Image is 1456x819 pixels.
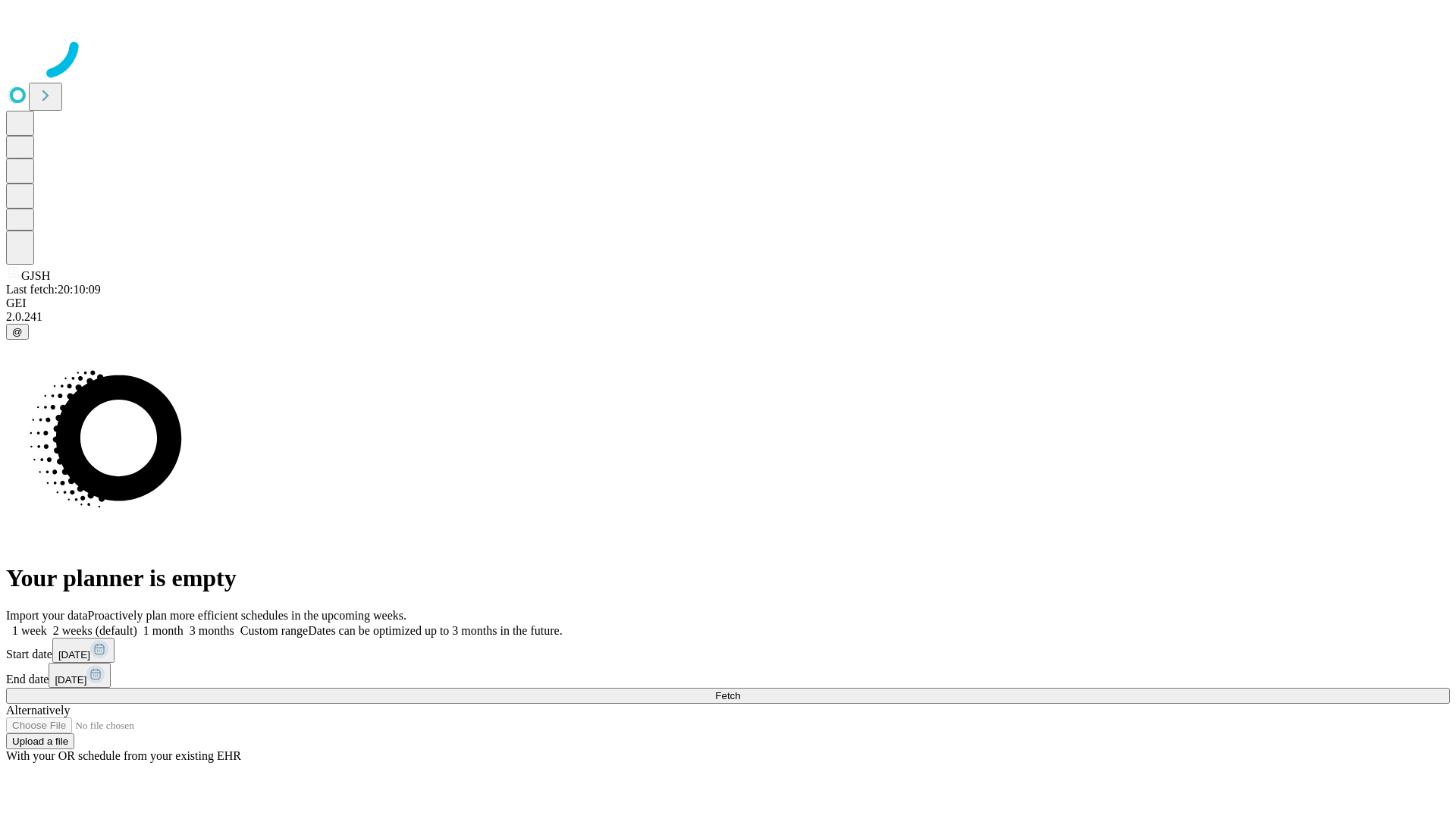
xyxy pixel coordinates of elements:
[55,674,86,686] span: [DATE]
[53,624,137,637] span: 2 weeks (default)
[6,609,88,622] span: Import your data
[12,326,23,337] span: @
[715,690,740,701] span: Fetch
[6,324,29,340] button: @
[6,297,1450,310] div: GEI
[190,624,234,637] span: 3 months
[52,638,115,663] button: [DATE]
[12,624,47,637] span: 1 week
[6,663,1450,688] div: End date
[6,564,1450,592] h1: Your planner is empty
[308,624,562,637] span: Dates can be optimized up to 3 months in the future.
[6,283,101,296] span: Last fetch: 20:10:09
[6,749,241,762] span: With your OR schedule from your existing EHR
[6,704,70,717] span: Alternatively
[49,663,111,688] button: [DATE]
[6,638,1450,663] div: Start date
[143,624,184,637] span: 1 month
[6,310,1450,324] div: 2.0.241
[88,609,406,622] span: Proactively plan more efficient schedules in the upcoming weeks.
[58,649,90,661] span: [DATE]
[240,624,308,637] span: Custom range
[6,688,1450,704] button: Fetch
[21,269,50,282] span: GJSH
[6,733,74,749] button: Upload a file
